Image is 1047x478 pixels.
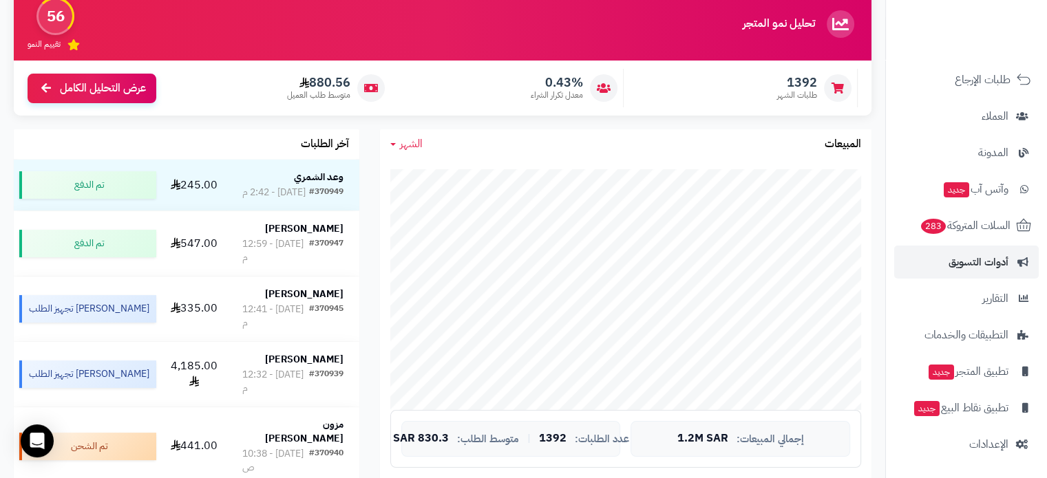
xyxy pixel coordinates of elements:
[982,107,1008,126] span: العملاء
[777,75,817,90] span: 1392
[539,433,567,445] span: 1392
[19,433,156,460] div: تم الشحن
[265,417,343,446] strong: مزون [PERSON_NAME]
[242,303,309,330] div: [DATE] - 12:41 م
[894,391,1039,424] a: تطبيق نقاط البيعجديد
[242,368,309,395] div: [DATE] - 12:32 م
[955,70,1011,89] span: طلبات الإرجاع
[894,63,1039,96] a: طلبات الإرجاع
[60,80,146,96] span: عرض التحليل الكامل
[894,355,1039,388] a: تطبيق المتجرجديد
[929,365,954,380] span: جديد
[921,219,946,234] span: 283
[19,171,156,199] div: تم الدفع
[309,303,343,330] div: #370945
[920,216,1011,235] span: السلات المتروكة
[19,360,156,388] div: [PERSON_NAME] تجهيز الطلب
[914,401,940,416] span: جديد
[894,246,1039,279] a: أدوات التسويق
[242,237,309,265] div: [DATE] - 12:59 م
[265,287,343,301] strong: [PERSON_NAME]
[242,447,309,475] div: [DATE] - 10:38 ص
[825,138,861,151] h3: المبيعات
[162,160,226,210] td: 245.00
[162,211,226,276] td: 547.00
[927,362,1008,381] span: تطبيق المتجر
[19,230,156,257] div: تم الدفع
[309,237,343,265] div: #370947
[531,89,583,101] span: معدل تكرار الشراء
[309,447,343,475] div: #370940
[953,39,1034,67] img: logo-2.png
[894,100,1039,133] a: العملاء
[531,75,583,90] span: 0.43%
[942,180,1008,199] span: وآتس آب
[28,74,156,103] a: عرض التحليل الكامل
[743,18,815,30] h3: تحليل نمو المتجر
[309,368,343,395] div: #370939
[28,39,61,50] span: تقييم النمو
[894,428,1039,461] a: الإعدادات
[19,295,156,323] div: [PERSON_NAME] تجهيز الطلب
[913,398,1008,417] span: تطبيق نقاط البيع
[894,318,1039,351] a: التطبيقات والخدمات
[944,182,969,197] span: جديد
[894,209,1039,242] a: السلات المتروكة283
[287,89,350,101] span: متوسط طلب العميل
[924,325,1008,345] span: التطبيقات والخدمات
[894,282,1039,315] a: التقارير
[287,75,350,90] span: 880.56
[894,173,1039,206] a: وآتس آبجديد
[894,136,1039,169] a: المدونة
[265,221,343,236] strong: [PERSON_NAME]
[390,136,423,152] a: الشهر
[294,170,343,184] strong: وعد الشمري
[969,435,1008,454] span: الإعدادات
[978,143,1008,162] span: المدونة
[457,433,519,445] span: متوسط الطلب:
[242,186,306,199] div: [DATE] - 2:42 م
[21,424,54,457] div: Open Intercom Messenger
[949,252,1008,272] span: أدوات التسويق
[527,433,531,444] span: |
[162,342,226,406] td: 4,185.00
[400,135,423,152] span: الشهر
[301,138,349,151] h3: آخر الطلبات
[575,433,629,445] span: عدد الطلبات:
[162,276,226,341] td: 335.00
[393,433,449,445] span: 830.3 SAR
[982,289,1008,308] span: التقارير
[677,433,728,445] span: 1.2M SAR
[309,186,343,199] div: #370949
[737,433,804,445] span: إجمالي المبيعات:
[777,89,817,101] span: طلبات الشهر
[265,352,343,367] strong: [PERSON_NAME]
